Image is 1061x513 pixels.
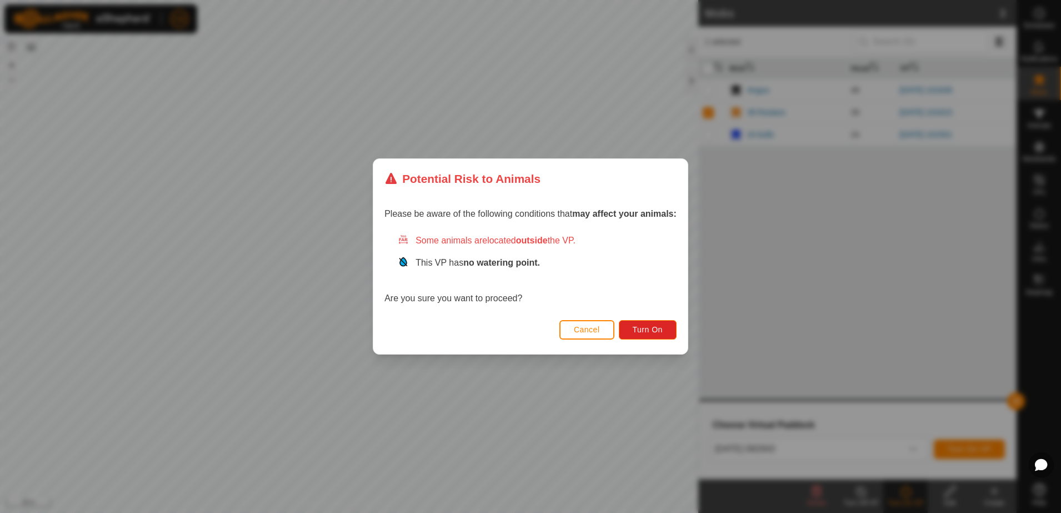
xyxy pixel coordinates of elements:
[384,209,677,218] span: Please be aware of the following conditions that
[559,320,614,340] button: Cancel
[384,170,540,187] div: Potential Risk to Animals
[416,258,540,267] span: This VP has
[574,325,600,334] span: Cancel
[572,209,677,218] strong: may affect your animals:
[463,258,540,267] strong: no watering point.
[516,236,548,245] strong: outside
[633,325,663,334] span: Turn On
[619,320,677,340] button: Turn On
[398,234,677,247] div: Some animals are
[384,234,677,305] div: Are you sure you want to proceed?
[487,236,575,245] span: located the VP.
